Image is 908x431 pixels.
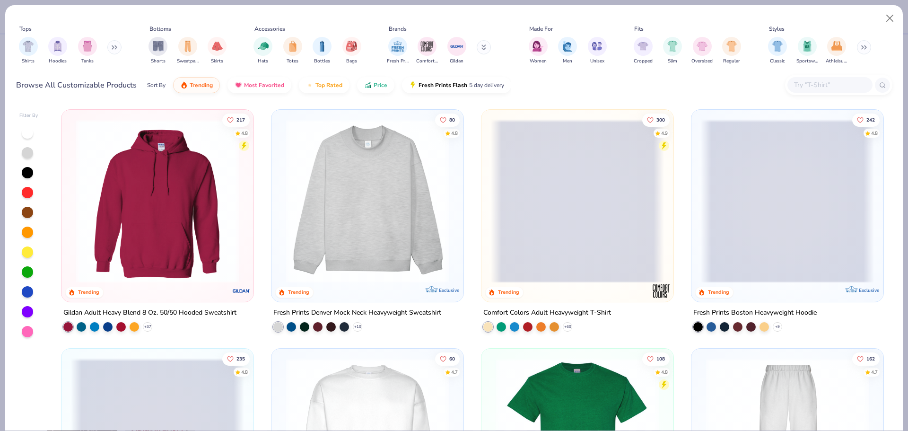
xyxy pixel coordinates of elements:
[237,356,245,361] span: 235
[483,307,611,319] div: Comfort Colors Adult Heavyweight T-Shirt
[420,39,434,53] img: Comfort Colors Image
[173,77,220,93] button: Trending
[253,37,272,65] div: filter for Hats
[793,79,866,90] input: Try "T-Shirt"
[19,25,32,33] div: Tops
[451,130,458,137] div: 4.8
[661,369,668,376] div: 4.8
[435,113,460,126] button: Like
[391,39,405,53] img: Fresh Prints Image
[726,41,737,52] img: Regular Image
[314,58,330,65] span: Bottles
[826,37,847,65] div: filter for Athleisure
[183,41,193,52] img: Sweatpants Image
[667,41,678,52] img: Slim Image
[449,356,455,361] span: 60
[258,41,269,52] img: Hats Image
[19,37,38,65] button: filter button
[769,25,785,33] div: Styles
[656,356,665,361] span: 108
[177,37,199,65] button: filter button
[82,41,93,52] img: Tanks Image
[858,287,879,293] span: Exclusive
[78,37,97,65] button: filter button
[454,119,627,283] img: a90f7c54-8796-4cb2-9d6e-4e9644cfe0fe
[529,37,548,65] div: filter for Women
[530,58,547,65] span: Women
[190,81,213,89] span: Trending
[151,58,166,65] span: Shorts
[281,119,454,283] img: f5d85501-0dbb-4ee4-b115-c08fa3845d83
[564,324,571,330] span: + 60
[223,113,250,126] button: Like
[866,356,875,361] span: 162
[208,37,227,65] div: filter for Skirts
[258,58,268,65] span: Hats
[449,117,455,122] span: 80
[177,37,199,65] div: filter for Sweatpants
[315,81,342,89] span: Top Rated
[354,324,361,330] span: + 10
[416,37,438,65] button: filter button
[211,58,223,65] span: Skirts
[19,112,38,119] div: Filter By
[866,117,875,122] span: 242
[180,81,188,89] img: trending.gif
[634,58,653,65] span: Cropped
[447,37,466,65] button: filter button
[48,37,67,65] div: filter for Hoodies
[242,369,248,376] div: 4.8
[346,41,357,52] img: Bags Image
[469,80,504,91] span: 5 day delivery
[346,58,357,65] span: Bags
[313,37,332,65] div: filter for Bottles
[23,41,34,52] img: Shirts Image
[237,117,245,122] span: 217
[450,58,463,65] span: Gildan
[409,81,417,89] img: flash.gif
[48,37,67,65] button: filter button
[144,324,151,330] span: + 37
[852,352,880,365] button: Like
[288,41,298,52] img: Totes Image
[691,58,713,65] span: Oversized
[634,37,653,65] div: filter for Cropped
[802,41,812,52] img: Sportswear Image
[722,37,741,65] div: filter for Regular
[232,281,251,300] img: Gildan logo
[562,41,573,52] img: Men Image
[147,81,166,89] div: Sort By
[148,37,167,65] button: filter button
[768,37,787,65] button: filter button
[447,37,466,65] div: filter for Gildan
[153,41,164,52] img: Shorts Image
[826,58,847,65] span: Athleisure
[697,41,707,52] img: Oversized Image
[342,37,361,65] button: filter button
[177,58,199,65] span: Sweatpants
[852,113,880,126] button: Like
[637,41,648,52] img: Cropped Image
[387,58,409,65] span: Fresh Prints
[656,117,665,122] span: 300
[529,25,553,33] div: Made For
[435,352,460,365] button: Like
[775,324,780,330] span: + 9
[668,58,677,65] span: Slim
[592,41,602,52] img: Unisex Image
[652,281,671,300] img: Comfort Colors logo
[387,37,409,65] button: filter button
[642,352,670,365] button: Like
[796,58,818,65] span: Sportswear
[357,77,394,93] button: Price
[235,81,242,89] img: most_fav.gif
[242,130,248,137] div: 4.8
[768,37,787,65] div: filter for Classic
[317,41,327,52] img: Bottles Image
[796,37,818,65] div: filter for Sportswear
[81,58,94,65] span: Tanks
[661,130,668,137] div: 4.9
[78,37,97,65] div: filter for Tanks
[634,37,653,65] button: filter button
[49,58,67,65] span: Hoodies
